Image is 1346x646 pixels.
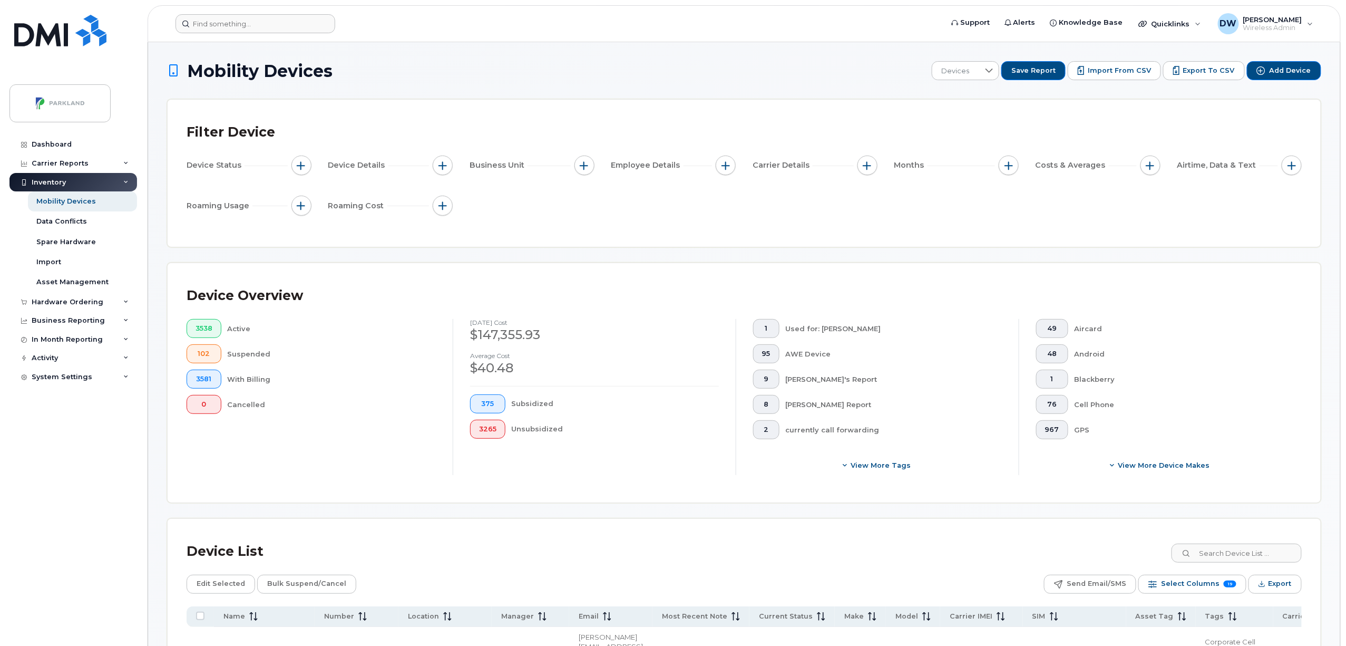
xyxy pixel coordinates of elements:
[187,575,255,594] button: Edit Selected
[762,375,770,383] span: 9
[228,319,436,338] div: Active
[187,119,275,146] div: Filter Device
[324,612,354,621] span: Number
[950,612,992,621] span: Carrier IMEI
[1247,61,1321,80] button: Add Device
[223,612,245,621] span: Name
[753,344,779,363] button: 95
[1172,544,1302,563] input: Search Device List ...
[228,370,436,389] div: With Billing
[1136,612,1174,621] span: Asset Tag
[1045,400,1059,409] span: 76
[228,344,436,363] div: Suspended
[187,160,245,171] span: Device Status
[762,350,770,358] span: 95
[257,575,356,594] button: Bulk Suspend/Cancel
[1068,61,1161,80] button: Import from CSV
[844,612,864,621] span: Make
[786,420,1002,439] div: currently call forwarding
[1183,66,1235,75] span: Export to CSV
[470,319,719,326] h4: [DATE] cost
[753,370,779,389] button: 9
[267,576,346,592] span: Bulk Suspend/Cancel
[187,282,303,310] div: Device Overview
[1036,160,1109,171] span: Costs & Averages
[786,395,1002,414] div: [PERSON_NAME] Report
[786,370,1002,389] div: [PERSON_NAME]'s Report
[786,319,1002,338] div: Used for: [PERSON_NAME]
[786,344,1002,363] div: AWE Device
[187,538,264,565] div: Device List
[1205,612,1224,621] span: Tags
[196,400,212,409] span: 0
[196,324,212,333] span: 3538
[1067,576,1126,592] span: Send Email/SMS
[1075,395,1285,414] div: Cell Phone
[1011,66,1056,75] span: Save Report
[1088,66,1151,75] span: Import from CSV
[753,319,779,338] button: 1
[228,395,436,414] div: Cancelled
[1045,324,1059,333] span: 49
[470,160,528,171] span: Business Unit
[187,62,333,80] span: Mobility Devices
[328,160,388,171] span: Device Details
[196,375,212,383] span: 3581
[611,160,684,171] span: Employee Details
[1036,319,1068,338] button: 49
[753,456,1002,475] button: View more tags
[1075,344,1285,363] div: Android
[579,612,599,621] span: Email
[1138,575,1246,594] button: Select Columns 19
[762,324,770,333] span: 1
[1036,456,1285,475] button: View More Device Makes
[1270,66,1311,75] span: Add Device
[1045,375,1059,383] span: 1
[759,612,813,621] span: Current Status
[895,612,918,621] span: Model
[187,344,221,363] button: 102
[1249,575,1302,594] button: Export
[1224,581,1236,587] span: 19
[1161,576,1220,592] span: Select Columns
[187,370,221,389] button: 3581
[1163,61,1245,80] button: Export to CSV
[501,612,534,621] span: Manager
[753,420,779,439] button: 2
[187,319,221,338] button: 3538
[1045,426,1059,434] span: 967
[1036,420,1068,439] button: 967
[1118,460,1210,470] span: View More Device Makes
[470,420,505,439] button: 3265
[932,62,979,81] span: Devices
[1177,160,1260,171] span: Airtime, Data & Text
[408,612,439,621] span: Location
[1036,395,1068,414] button: 76
[1075,319,1285,338] div: Aircard
[762,426,770,434] span: 2
[1269,576,1292,592] span: Export
[851,460,911,470] span: View more tags
[1044,575,1136,594] button: Send Email/SMS
[753,160,813,171] span: Carrier Details
[470,359,719,377] div: $40.48
[1036,344,1068,363] button: 48
[196,350,212,358] span: 102
[762,400,770,409] span: 8
[662,612,727,621] span: Most Recent Note
[512,394,719,413] div: Subsidized
[470,394,505,413] button: 375
[328,200,387,211] span: Roaming Cost
[470,352,719,359] h4: Average cost
[512,420,719,439] div: Unsubsidized
[1075,420,1285,439] div: GPS
[479,400,496,408] span: 375
[1036,370,1068,389] button: 1
[1075,370,1285,389] div: Blackberry
[753,395,779,414] button: 8
[1045,350,1059,358] span: 48
[187,200,252,211] span: Roaming Usage
[1283,612,1309,621] span: Carrier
